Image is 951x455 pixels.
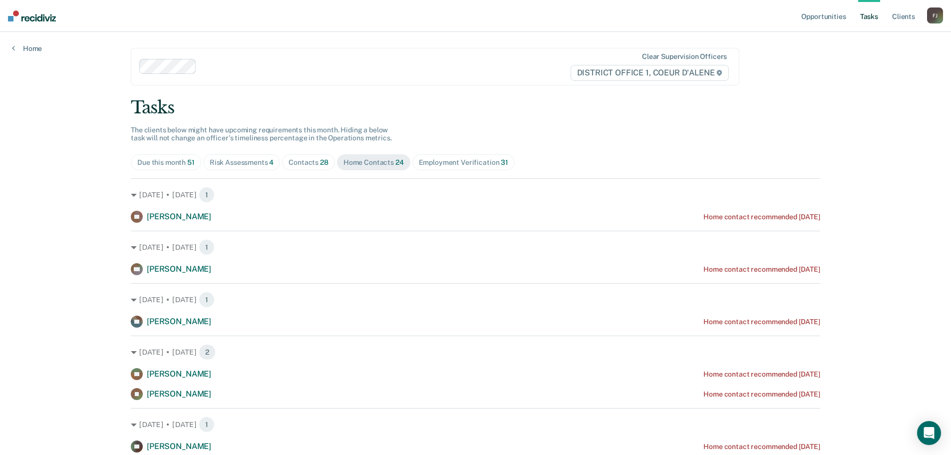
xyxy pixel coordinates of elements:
span: [PERSON_NAME] [147,317,211,326]
div: Home contact recommended [DATE] [703,213,820,221]
div: Tasks [131,97,820,118]
div: Home contact recommended [DATE] [703,443,820,451]
span: The clients below might have upcoming requirements this month. Hiding a below task will not chang... [131,126,392,142]
span: [PERSON_NAME] [147,442,211,451]
div: [DATE] • [DATE] 1 [131,239,820,255]
span: DISTRICT OFFICE 1, COEUR D'ALENE [571,65,729,81]
div: Clear supervision officers [642,52,727,61]
span: [PERSON_NAME] [147,389,211,399]
div: Home contact recommended [DATE] [703,390,820,399]
button: FJ [927,7,943,23]
div: [DATE] • [DATE] 1 [131,187,820,203]
div: Home contact recommended [DATE] [703,370,820,379]
span: 51 [187,158,195,166]
div: Due this month [137,158,195,167]
span: [PERSON_NAME] [147,212,211,221]
div: F J [927,7,943,23]
span: [PERSON_NAME] [147,264,211,274]
a: Home [12,44,42,53]
div: Risk Assessments [210,158,274,167]
div: [DATE] • [DATE] 1 [131,417,820,433]
span: [PERSON_NAME] [147,369,211,379]
div: Employment Verification [419,158,508,167]
span: 24 [395,158,404,166]
img: Recidiviz [8,10,56,21]
span: 2 [199,344,216,360]
span: 1 [199,187,215,203]
div: Home contact recommended [DATE] [703,265,820,274]
div: [DATE] • [DATE] 2 [131,344,820,360]
span: 1 [199,239,215,255]
div: Contacts [289,158,328,167]
div: Open Intercom Messenger [917,421,941,445]
div: Home contact recommended [DATE] [703,318,820,326]
span: 1 [199,292,215,308]
span: 31 [501,158,508,166]
div: Home Contacts [343,158,404,167]
span: 28 [320,158,328,166]
span: 1 [199,417,215,433]
span: 4 [269,158,274,166]
div: [DATE] • [DATE] 1 [131,292,820,308]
